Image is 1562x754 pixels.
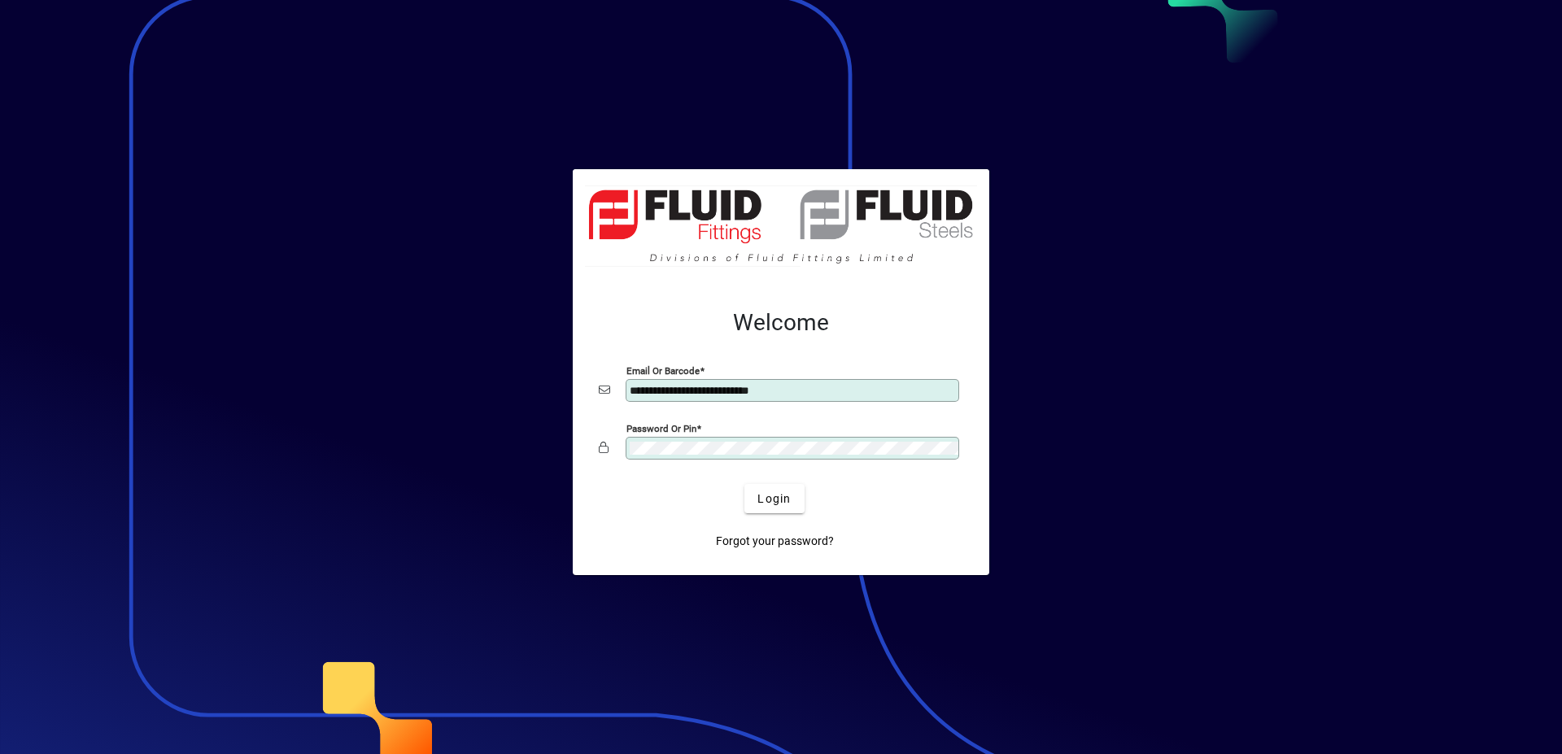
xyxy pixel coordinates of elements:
mat-label: Email or Barcode [626,365,700,377]
a: Forgot your password? [709,526,840,556]
h2: Welcome [599,309,963,337]
span: Forgot your password? [716,533,834,550]
span: Login [757,490,791,508]
button: Login [744,484,804,513]
mat-label: Password or Pin [626,423,696,434]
